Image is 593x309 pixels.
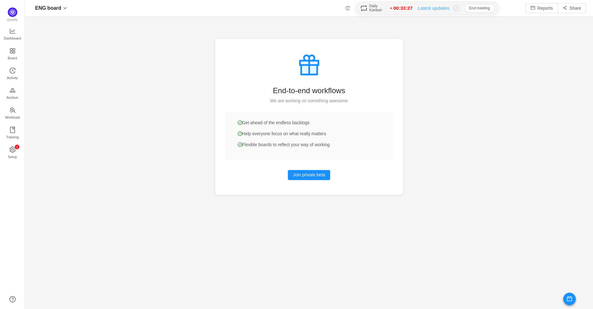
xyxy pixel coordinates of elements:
span: Workload [5,111,20,124]
span: Quantify [7,18,18,21]
i: icon: book [9,127,16,133]
span: Setup [8,151,17,163]
p: Latest updates [418,5,452,12]
span: 33 [400,7,406,10]
i: icon: team [9,107,16,113]
button: icon: share-altShare [558,3,586,13]
i: icon: down [63,6,67,10]
button: icon: mailReports [526,3,558,13]
span: 00 [393,7,399,10]
a: icon: settingSetup [9,147,16,159]
span: Training [6,131,18,143]
span: : [399,7,400,10]
span: Archive [7,91,18,104]
span: Daily Kanban [369,4,385,12]
i: icon: retweet [360,4,368,12]
i: icon: gold [9,87,16,93]
button: Join private beta [288,170,330,180]
span: : [406,7,407,10]
span: ENG board [35,3,61,13]
span: ﹢ [388,7,393,10]
a: Dashboard [9,28,16,41]
span: Dashboard [4,32,21,45]
button: icon: calendar [563,293,576,305]
i: icon: check-circle [453,5,459,11]
a: Archive [9,88,16,100]
sup: 1 [15,145,19,149]
i: icon: appstore [9,48,16,54]
p: 1 [16,145,18,149]
img: Quantify [8,8,17,17]
a: Training [9,127,16,140]
span: Board [8,52,17,64]
a: Board [9,48,16,61]
i: icon: line-chart [9,28,16,34]
a: Workload [9,107,16,120]
i: icon: history [346,6,350,10]
button: End meeting [465,4,495,12]
a: icon: question-circle [9,296,16,302]
i: icon: history [9,67,16,74]
span: 27 [407,7,413,10]
i: icon: setting [9,147,16,153]
span: Activity [7,72,18,84]
a: Activity [9,68,16,80]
